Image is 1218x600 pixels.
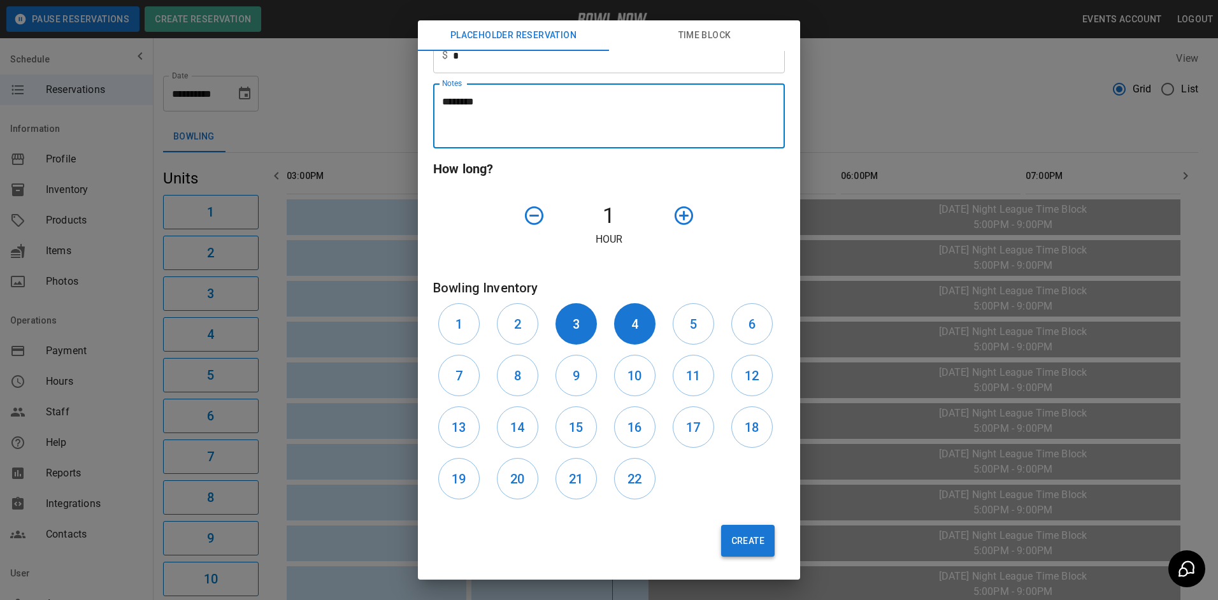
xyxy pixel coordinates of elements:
h6: 7 [455,366,462,386]
button: 7 [438,355,480,396]
h6: 1 [455,314,462,334]
button: 11 [673,355,714,396]
button: 2 [497,303,538,345]
button: 10 [614,355,656,396]
h6: 5 [690,314,697,334]
button: 8 [497,355,538,396]
h6: How long? [433,159,785,179]
h6: 15 [569,417,583,438]
button: 19 [438,458,480,499]
h6: 17 [686,417,700,438]
button: Time Block [609,20,800,51]
h6: 14 [510,417,524,438]
button: 15 [555,406,597,448]
h6: 20 [510,469,524,489]
h6: 4 [631,314,638,334]
h6: 11 [686,366,700,386]
button: Create [721,525,775,557]
button: 6 [731,303,773,345]
h6: Bowling Inventory [433,278,785,298]
button: Placeholder Reservation [418,20,609,51]
button: 4 [614,303,656,345]
button: 9 [555,355,597,396]
h6: 10 [627,366,641,386]
button: 17 [673,406,714,448]
button: 12 [731,355,773,396]
h6: 19 [452,469,466,489]
button: 16 [614,406,656,448]
h6: 2 [514,314,521,334]
h6: 8 [514,366,521,386]
h6: 6 [749,314,756,334]
button: 13 [438,406,480,448]
h6: 3 [573,314,580,334]
h6: 13 [452,417,466,438]
h6: 21 [569,469,583,489]
h6: 22 [627,469,641,489]
button: 3 [555,303,597,345]
h4: 1 [550,203,668,229]
h6: 18 [745,417,759,438]
button: 22 [614,458,656,499]
p: $ [442,48,448,63]
button: 5 [673,303,714,345]
h6: 12 [745,366,759,386]
h6: 16 [627,417,641,438]
button: 1 [438,303,480,345]
button: 20 [497,458,538,499]
button: 21 [555,458,597,499]
button: 18 [731,406,773,448]
p: Hour [433,232,785,247]
h6: 9 [573,366,580,386]
button: 14 [497,406,538,448]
